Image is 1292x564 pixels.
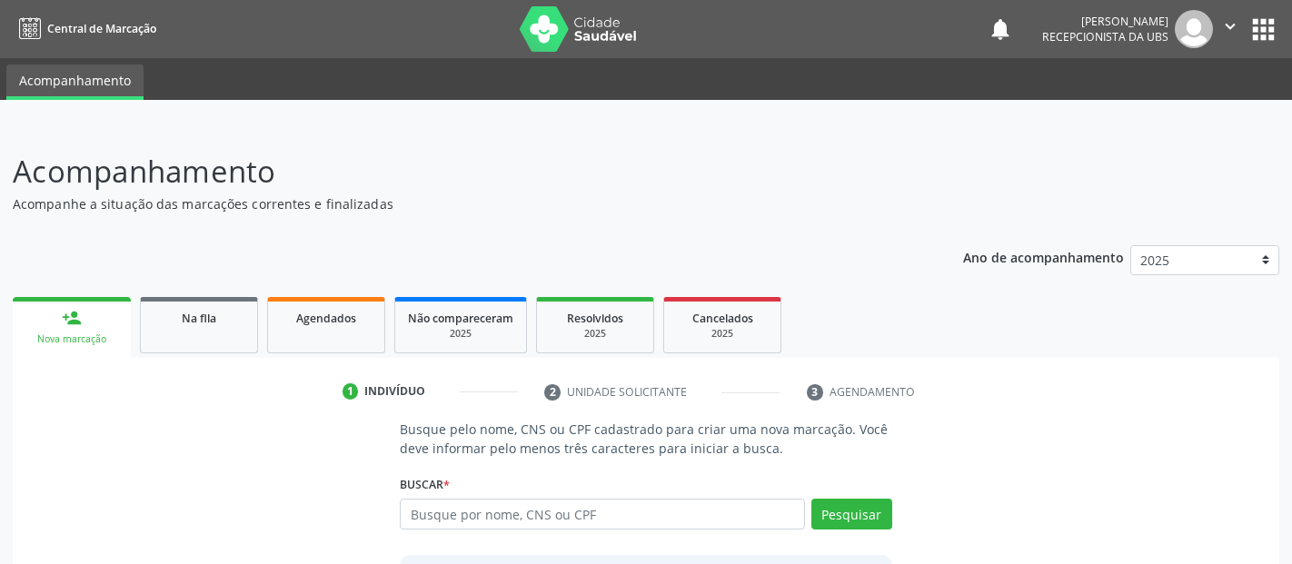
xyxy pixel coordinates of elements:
span: Agendados [296,311,356,326]
span: Central de Marcação [47,21,156,36]
label: Buscar [400,470,450,499]
a: Central de Marcação [13,14,156,44]
button: apps [1247,14,1279,45]
button:  [1213,10,1247,48]
div: 1 [343,383,359,400]
span: Cancelados [692,311,753,326]
input: Busque por nome, CNS ou CPF [400,499,804,529]
div: Indivíduo [364,383,425,400]
span: Não compareceram [408,311,513,326]
a: Acompanhamento [6,64,144,100]
div: 2025 [677,327,768,341]
div: 2025 [408,327,513,341]
p: Acompanhe a situação das marcações correntes e finalizadas [13,194,899,213]
button: notifications [988,16,1013,42]
i:  [1220,16,1240,36]
div: Nova marcação [25,332,118,346]
span: Na fila [182,311,216,326]
p: Ano de acompanhamento [963,245,1124,268]
p: Busque pelo nome, CNS ou CPF cadastrado para criar uma nova marcação. Você deve informar pelo men... [400,420,891,458]
span: Resolvidos [567,311,623,326]
img: img [1175,10,1213,48]
div: person_add [62,308,82,328]
button: Pesquisar [811,499,892,529]
div: 2025 [550,327,641,341]
span: Recepcionista da UBS [1042,29,1168,45]
p: Acompanhamento [13,149,899,194]
div: [PERSON_NAME] [1042,14,1168,29]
